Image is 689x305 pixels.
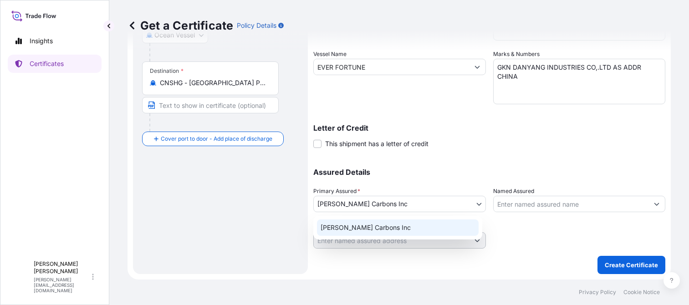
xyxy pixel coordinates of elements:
[313,187,360,196] span: Primary Assured
[142,132,284,146] button: Cover port to door - Add place of discharge
[237,21,276,30] p: Policy Details
[623,289,660,296] a: Cookie Notice
[34,277,90,293] p: [PERSON_NAME][EMAIL_ADDRESS][DOMAIN_NAME]
[160,78,267,87] input: Destination
[313,168,665,176] p: Assured Details
[18,272,24,281] span: A
[30,36,53,46] p: Insights
[493,50,540,59] label: Marks & Numbers
[313,196,486,212] button: [PERSON_NAME] Carbons Inc
[8,55,102,73] a: Certificates
[597,256,665,274] button: Create Certificate
[648,196,665,212] button: Show suggestions
[325,139,429,148] span: This shipment has a letter of credit
[494,196,649,212] input: Assured Name
[150,67,184,75] div: Destination
[313,124,665,132] p: Letter of Credit
[34,260,90,275] p: [PERSON_NAME] [PERSON_NAME]
[128,18,233,33] p: Get a Certificate
[313,50,347,59] label: Vessel Name
[317,199,408,208] span: [PERSON_NAME] Carbons Inc
[8,32,102,50] a: Insights
[605,260,658,269] p: Create Certificate
[142,97,279,113] input: Text to appear on certificate
[314,232,469,249] input: Named Assured Address
[469,232,485,249] button: Show suggestions
[317,219,479,236] div: [PERSON_NAME] Carbons Inc
[161,134,272,143] span: Cover port to door - Add place of discharge
[30,59,64,68] p: Certificates
[314,59,469,75] input: Type to search vessel name or IMO
[493,187,534,196] label: Named Assured
[579,289,616,296] a: Privacy Policy
[469,59,485,75] button: Show suggestions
